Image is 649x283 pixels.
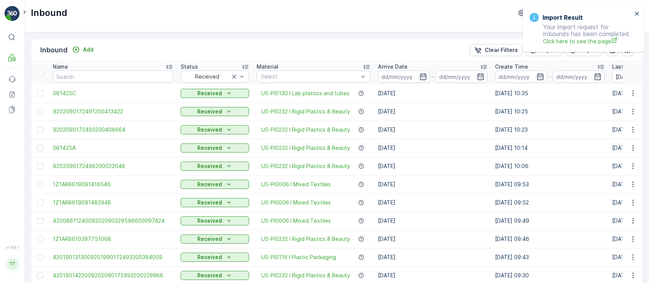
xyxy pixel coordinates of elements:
a: US-PI0232 I Rigid Plastics & Beauty [261,108,350,115]
td: [DATE] 09:49 [491,212,608,230]
span: US-PI0006 I Mixed Textiles [261,217,331,225]
p: - [549,72,551,81]
button: Received [181,89,249,98]
p: Received [197,108,222,115]
a: 4201901313009201990172493200384009 [53,253,173,261]
div: Toggle Row Selected [37,181,43,187]
p: Received [197,144,222,152]
p: Name [53,63,68,71]
td: [DATE] [374,139,491,157]
input: dd/mm/yyyy [378,71,430,83]
p: Your import request for Inbounds has been completed. [530,24,632,45]
a: 9202090172493200408664 [53,126,173,134]
div: Toggle Row Selected [37,218,43,224]
a: US-PI0006 I Mixed Textiles [261,199,331,206]
p: Received [197,235,222,243]
div: Toggle Row Selected [37,145,43,151]
td: [DATE] [374,102,491,121]
button: TT [5,251,20,277]
a: 1Z1AR8619091482948 [53,199,173,206]
button: Received [181,162,249,171]
input: Search [53,71,173,83]
a: 4200861124009202090329596600097424 [53,217,173,225]
button: close [635,11,640,18]
input: dd/mm/yyyy [436,71,488,83]
a: US-PI0116 I Plastic Packaging [261,253,336,261]
p: Received [197,253,222,261]
p: Received [197,90,222,97]
td: [DATE] 10:25 [491,102,608,121]
button: Received [181,143,249,153]
div: Toggle Row Selected [37,90,43,96]
button: Received [181,271,249,280]
div: Toggle Row Selected [37,108,43,115]
td: [DATE] 09:53 [491,175,608,193]
a: US-PI0232 I Rigid Plastics & Beauty [261,235,350,243]
p: Status [181,63,198,71]
td: [DATE] [374,121,491,139]
td: [DATE] [374,193,491,212]
p: - [432,72,434,81]
a: Click here to see the page [543,37,632,45]
div: Toggle Row Selected [37,127,43,133]
div: Toggle Row Selected [37,200,43,206]
td: [DATE] 10:14 [491,139,608,157]
p: Received [197,181,222,188]
button: Received [181,180,249,189]
a: US-PI0232 I Rigid Plastics & Beauty [261,272,350,279]
input: dd/mm/yyyy [553,71,605,83]
button: Add [69,45,97,54]
td: [DATE] 10:23 [491,121,608,139]
span: v 1.48.1 [5,245,20,250]
div: Toggle Row Selected [37,163,43,169]
td: [DATE] [374,230,491,248]
img: logo [5,6,20,21]
p: Received [197,272,222,279]
td: [DATE] [374,248,491,266]
a: US-PI0130 I Lab plastics and tubes [261,90,349,97]
button: Received [181,125,249,134]
p: Create Time [495,63,528,71]
h3: Import Result [543,13,583,22]
input: dd/mm/yyyy [495,71,547,83]
a: US-PI0232 I Rigid Plastics & Beauty [261,126,350,134]
p: Select [261,73,359,80]
td: [DATE] 10:06 [491,157,608,175]
button: Received [181,253,249,262]
td: [DATE] [374,84,491,102]
td: [DATE] 09:52 [491,193,608,212]
a: 9202090172491200413422 [53,108,173,115]
td: [DATE] 09:46 [491,230,608,248]
p: Received [197,217,222,225]
a: 4201901422009202090172493200229986 [53,272,173,279]
p: Clear Filters [485,46,518,54]
p: Material [257,63,278,71]
a: US-PI0006 I Mixed Textiles [261,181,331,188]
td: [DATE] [374,175,491,193]
button: Received [181,107,249,116]
button: Clear Filters [470,44,522,56]
span: 9202090172498200022048 [53,162,173,170]
p: Inbound [40,45,68,55]
a: US-PI0232 I Rigid Plastics & Beauty [261,144,350,152]
span: 081425A [53,144,173,152]
span: 1Z1AR8610397751068 [53,235,173,243]
p: Received [197,162,222,170]
a: 1Z1AR8619091416546 [53,181,173,188]
a: 081425C [53,90,173,97]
